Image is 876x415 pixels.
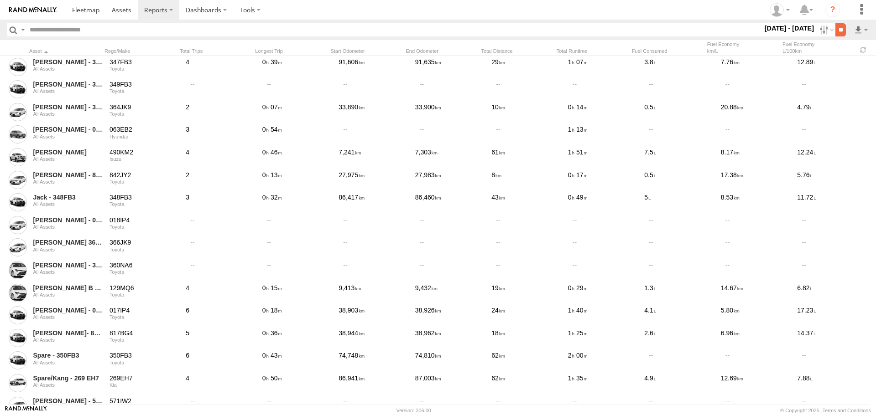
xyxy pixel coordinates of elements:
[109,148,180,156] div: 490KM2
[568,58,574,66] span: 1
[576,307,588,314] span: 40
[29,48,101,54] div: Click to Sort
[109,216,180,224] div: 018IP4
[33,103,103,111] a: [PERSON_NAME] - 364JK9
[33,284,103,292] a: [PERSON_NAME] B - Corolla Hatch
[109,306,180,314] div: 017IP4
[109,111,180,117] div: Toyota
[414,147,486,168] div: 7,303
[33,156,103,162] div: All Assets
[9,58,27,76] a: View Asset Details
[271,284,282,292] span: 15
[576,329,588,337] span: 25
[825,3,840,17] i: ?
[576,58,588,66] span: 07
[9,261,27,279] a: View Asset Details
[414,169,486,190] div: 27,983
[104,48,176,54] div: Rego/Make
[109,193,180,201] div: 348FB3
[185,192,257,213] div: 3
[823,408,871,413] a: Terms and Conditions
[271,126,282,133] span: 54
[9,125,27,143] a: View Asset Details
[720,169,792,190] div: 17.38
[109,58,180,66] div: 347FB3
[109,247,180,252] div: Toyota
[33,238,103,246] a: [PERSON_NAME] 366JK9 - Corolla Hatch
[414,305,486,326] div: 38,926
[490,192,563,213] div: 43
[262,329,269,337] span: 0
[720,328,792,348] div: 6.96
[33,397,103,405] a: [PERSON_NAME] - 571IW2
[33,201,103,207] div: All Assets
[796,169,868,190] div: 5.76
[568,374,574,382] span: 1
[780,408,871,413] div: © Copyright 2025 -
[33,337,103,343] div: All Assets
[109,201,180,207] div: Toyota
[338,350,410,371] div: 74,748
[490,350,563,371] div: 62
[185,350,257,371] div: 6
[33,269,103,275] div: All Assets
[490,169,563,190] div: 8
[796,147,868,168] div: 12.24
[33,134,103,139] div: All Assets
[109,125,180,133] div: 063EB2
[109,261,180,269] div: 360NA6
[33,80,103,88] a: [PERSON_NAME] - 349FB3
[643,102,715,123] div: 0.5
[33,88,103,94] div: All Assets
[33,351,103,359] a: Spare - 350FB3
[109,80,180,88] div: 349FB3
[185,124,257,145] div: 3
[33,292,103,297] div: All Assets
[720,373,792,394] div: 12.69
[262,149,269,156] span: 0
[568,329,574,337] span: 1
[330,48,402,54] div: Start Odometer
[109,171,180,179] div: 842JY2
[109,156,180,162] div: Isuzu
[414,102,486,123] div: 33,900
[109,382,180,388] div: Kia
[9,397,27,415] a: View Asset Details
[576,352,588,359] span: 00
[109,314,180,320] div: Toyota
[271,329,282,337] span: 36
[19,23,26,36] label: Search Query
[414,192,486,213] div: 86,460
[796,282,868,303] div: 6.82
[9,148,27,166] a: View Asset Details
[557,48,628,54] div: Total Runtime
[568,352,574,359] span: 2
[414,282,486,303] div: 9,432
[643,305,715,326] div: 4.1
[109,66,180,72] div: Toyota
[185,147,257,168] div: 4
[414,328,486,348] div: 38,962
[576,374,588,382] span: 35
[707,41,779,54] div: Fuel Economy
[33,179,103,184] div: All Assets
[33,360,103,365] div: All Assets
[576,103,588,111] span: 14
[490,305,563,326] div: 24
[490,102,563,123] div: 10
[396,408,431,413] div: Version: 306.00
[271,171,282,179] span: 13
[185,328,257,348] div: 5
[109,329,180,337] div: 817BG4
[109,179,180,184] div: Toyota
[796,373,868,394] div: 7.88
[33,261,103,269] a: [PERSON_NAME] - 360NA6 [GEOGRAPHIC_DATA]
[568,103,574,111] span: 0
[720,305,792,326] div: 5.80
[782,41,854,54] div: Fuel Economy
[185,373,257,394] div: 4
[262,171,269,179] span: 0
[33,306,103,314] a: [PERSON_NAME] - 017IP4
[338,147,410,168] div: 7,241
[338,373,410,394] div: 86,941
